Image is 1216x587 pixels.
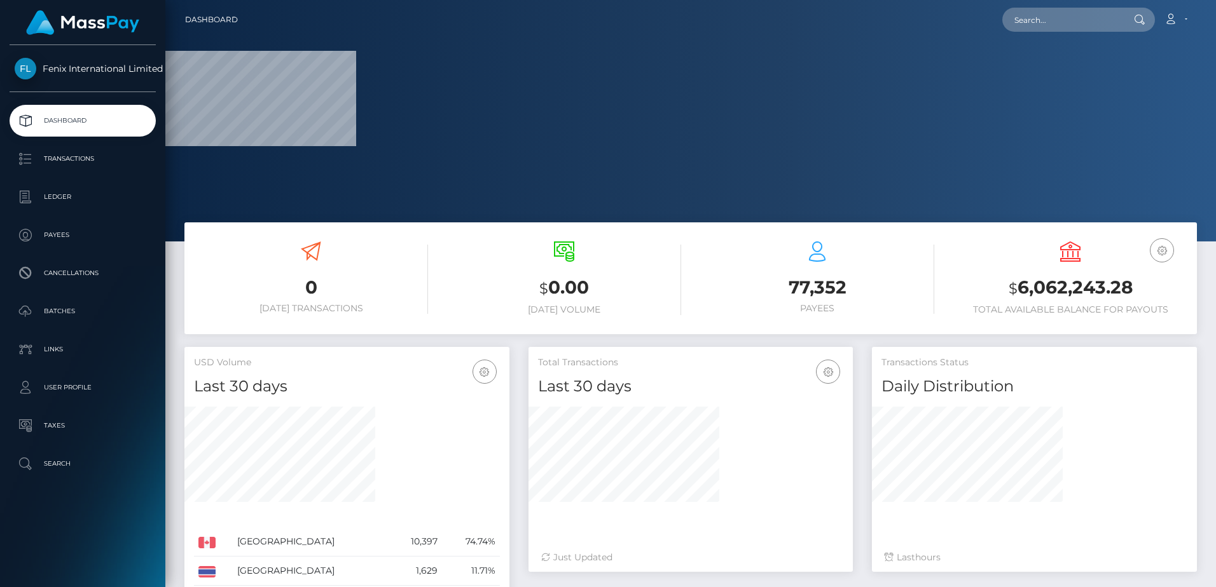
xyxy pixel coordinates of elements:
h3: 0 [194,275,428,300]
td: 74.74% [442,527,499,557]
a: Payees [10,219,156,251]
img: CA.png [198,537,216,548]
a: Transactions [10,143,156,175]
a: Cancellations [10,257,156,289]
td: [GEOGRAPHIC_DATA] [233,557,390,586]
a: Links [10,334,156,365]
h6: Payees [700,303,934,314]
p: Batches [15,302,151,321]
h4: Last 30 days [538,375,844,398]
td: 11.71% [442,557,499,586]
td: [GEOGRAPHIC_DATA] [233,527,390,557]
p: Taxes [15,416,151,435]
p: Transactions [15,149,151,168]
img: Fenix International Limited [15,58,36,79]
h3: 0.00 [447,275,681,301]
h5: Total Transactions [538,356,844,369]
h6: Total Available Balance for Payouts [953,304,1187,315]
h6: [DATE] Transactions [194,303,428,314]
small: $ [539,280,548,297]
h4: Daily Distribution [881,375,1187,398]
p: User Profile [15,378,151,397]
a: User Profile [10,372,156,403]
img: MassPay Logo [26,10,139,35]
input: Search... [1002,8,1122,32]
h3: 77,352 [700,275,934,300]
a: Dashboard [185,6,238,33]
h5: USD Volume [194,356,500,369]
p: Cancellations [15,264,151,283]
p: Payees [15,226,151,245]
div: Last hours [885,551,1184,564]
p: Links [15,340,151,359]
h6: [DATE] Volume [447,304,681,315]
td: 10,397 [390,527,443,557]
div: Just Updated [541,551,841,564]
a: Batches [10,295,156,327]
span: Fenix International Limited [10,63,156,74]
img: TH.png [198,566,216,577]
p: Search [15,454,151,473]
small: $ [1009,280,1018,297]
h5: Transactions Status [881,356,1187,369]
a: Dashboard [10,105,156,137]
a: Ledger [10,181,156,213]
a: Search [10,448,156,480]
a: Taxes [10,410,156,442]
p: Dashboard [15,111,151,130]
h3: 6,062,243.28 [953,275,1187,301]
p: Ledger [15,187,151,206]
h4: Last 30 days [194,375,500,398]
td: 1,629 [390,557,443,586]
